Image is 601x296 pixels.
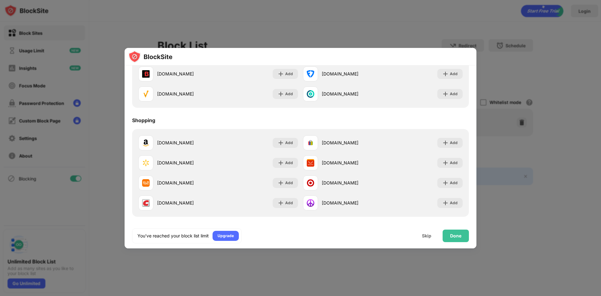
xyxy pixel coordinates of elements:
div: Shopping [132,117,155,123]
img: favicons [307,159,314,167]
div: [DOMAIN_NAME] [322,91,383,97]
div: [DOMAIN_NAME] [322,139,383,146]
div: Add [450,140,458,146]
div: [DOMAIN_NAME] [157,139,218,146]
div: Add [285,71,293,77]
img: favicons [307,199,314,207]
div: [DOMAIN_NAME] [157,179,218,186]
img: favicons [142,199,150,207]
img: favicons [142,159,150,167]
div: Upgrade [218,233,234,239]
img: favicons [307,139,314,147]
div: Add [450,71,458,77]
img: favicons [142,90,150,98]
div: Add [450,160,458,166]
div: [DOMAIN_NAME] [322,200,383,206]
img: favicons [307,90,314,98]
img: favicons [307,70,314,78]
div: [DOMAIN_NAME] [157,91,218,97]
div: You’ve reached your block list limit [137,233,209,239]
div: Add [285,200,293,206]
img: favicons [307,179,314,187]
div: [DOMAIN_NAME] [157,159,218,166]
img: favicons [142,70,150,78]
div: Add [450,91,458,97]
div: Add [285,160,293,166]
img: logo-blocksite.svg [128,50,172,63]
div: Add [285,91,293,97]
div: Done [450,233,461,238]
div: [DOMAIN_NAME] [157,200,218,206]
div: [DOMAIN_NAME] [157,70,218,77]
div: Add [450,180,458,186]
div: [DOMAIN_NAME] [322,159,383,166]
div: Add [285,140,293,146]
div: [DOMAIN_NAME] [322,70,383,77]
div: [DOMAIN_NAME] [322,179,383,186]
img: favicons [142,179,150,187]
div: Add [450,200,458,206]
div: Add [285,180,293,186]
div: Skip [422,233,431,238]
img: favicons [142,139,150,147]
